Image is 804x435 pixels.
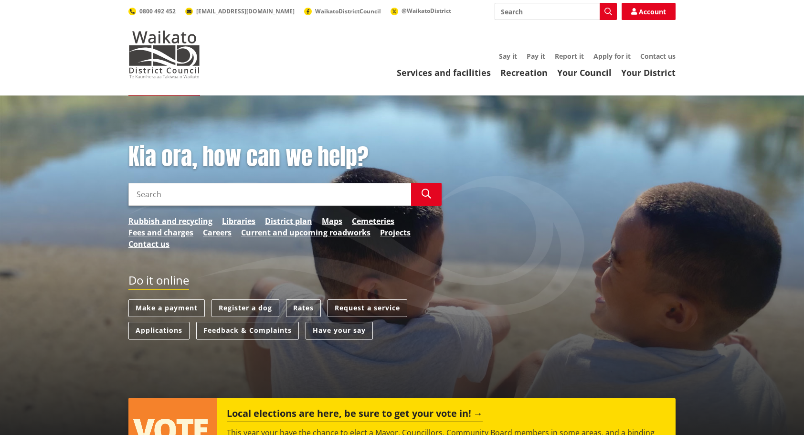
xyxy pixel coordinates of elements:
[391,7,451,15] a: @WaikatoDistrict
[128,274,189,290] h2: Do it online
[128,31,200,78] img: Waikato District Council - Te Kaunihera aa Takiwaa o Waikato
[622,3,676,20] a: Account
[212,299,279,317] a: Register a dog
[380,227,411,238] a: Projects
[328,299,407,317] a: Request a service
[500,67,548,78] a: Recreation
[593,52,631,61] a: Apply for it
[185,7,295,15] a: [EMAIL_ADDRESS][DOMAIN_NAME]
[128,322,190,340] a: Applications
[139,7,176,15] span: 0800 492 452
[196,322,299,340] a: Feedback & Complaints
[557,67,612,78] a: Your Council
[241,227,370,238] a: Current and upcoming roadworks
[397,67,491,78] a: Services and facilities
[227,408,483,422] h2: Local elections are here, be sure to get your vote in!
[621,67,676,78] a: Your District
[322,215,342,227] a: Maps
[128,7,176,15] a: 0800 492 452
[128,215,212,227] a: Rubbish and recycling
[402,7,451,15] span: @WaikatoDistrict
[315,7,381,15] span: WaikatoDistrictCouncil
[128,238,169,250] a: Contact us
[555,52,584,61] a: Report it
[640,52,676,61] a: Contact us
[527,52,545,61] a: Pay it
[265,215,312,227] a: District plan
[304,7,381,15] a: WaikatoDistrictCouncil
[203,227,232,238] a: Careers
[128,143,442,171] h1: Kia ora, how can we help?
[286,299,321,317] a: Rates
[196,7,295,15] span: [EMAIL_ADDRESS][DOMAIN_NAME]
[128,183,411,206] input: Search input
[128,227,193,238] a: Fees and charges
[128,299,205,317] a: Make a payment
[495,3,617,20] input: Search input
[222,215,255,227] a: Libraries
[306,322,373,340] a: Have your say
[499,52,517,61] a: Say it
[352,215,394,227] a: Cemeteries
